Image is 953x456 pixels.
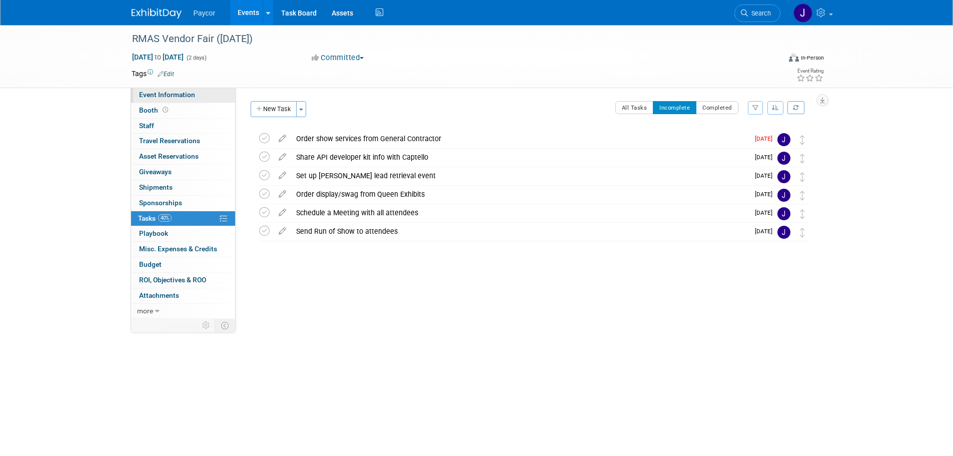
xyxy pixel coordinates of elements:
[787,101,804,114] a: Refresh
[139,137,200,145] span: Travel Reservations
[139,106,170,114] span: Booth
[131,165,235,180] a: Giveaways
[789,54,799,62] img: Format-Inperson.png
[777,170,790,183] img: Jenny Campbell
[131,103,235,118] a: Booth
[132,53,184,62] span: [DATE] [DATE]
[615,101,654,114] button: All Tasks
[132,69,174,79] td: Tags
[131,119,235,134] a: Staff
[793,4,812,23] img: Jenny Campbell
[198,319,215,332] td: Personalize Event Tab Strip
[139,245,217,253] span: Misc. Expenses & Credits
[734,5,780,22] a: Search
[131,257,235,272] a: Budget
[800,54,824,62] div: In-Person
[291,186,749,203] div: Order display/swag from Queen Exhibits
[139,276,206,284] span: ROI, Objectives & ROO
[291,204,749,221] div: Schedule a Meeting with all attendees
[274,171,291,180] a: edit
[161,106,170,114] span: Booth not reserved yet
[800,172,805,182] i: Move task
[274,227,291,236] a: edit
[131,288,235,303] a: Attachments
[131,226,235,241] a: Playbook
[755,172,777,179] span: [DATE]
[721,52,824,67] div: Event Format
[138,214,172,222] span: Tasks
[131,134,235,149] a: Travel Reservations
[186,55,207,61] span: (2 days)
[800,154,805,163] i: Move task
[139,291,179,299] span: Attachments
[131,211,235,226] a: Tasks40%
[777,189,790,202] img: Jenny Campbell
[755,135,777,142] span: [DATE]
[291,130,749,147] div: Order show services from General Contractor
[131,273,235,288] a: ROI, Objectives & ROO
[131,149,235,164] a: Asset Reservations
[194,9,216,17] span: Paycor
[755,154,777,161] span: [DATE]
[215,319,235,332] td: Toggle Event Tabs
[132,9,182,19] img: ExhibitDay
[274,190,291,199] a: edit
[755,191,777,198] span: [DATE]
[777,152,790,165] img: Jenny Campbell
[800,191,805,200] i: Move task
[139,229,168,237] span: Playbook
[129,30,765,48] div: RMAS Vendor Fair ([DATE])
[796,69,823,74] div: Event Rating
[139,122,154,130] span: Staff
[800,135,805,145] i: Move task
[777,133,790,146] img: Jenny Campbell
[137,307,153,315] span: more
[139,152,199,160] span: Asset Reservations
[274,208,291,217] a: edit
[131,88,235,103] a: Event Information
[291,149,749,166] div: Share API developer kit info with Captello
[139,199,182,207] span: Sponsorships
[755,228,777,235] span: [DATE]
[131,196,235,211] a: Sponsorships
[291,223,749,240] div: Send Run of Show to attendees
[251,101,297,117] button: New Task
[131,242,235,257] a: Misc. Expenses & Credits
[777,226,790,239] img: Jenny Campbell
[274,134,291,143] a: edit
[308,53,368,63] button: Committed
[139,168,172,176] span: Giveaways
[153,53,163,61] span: to
[131,180,235,195] a: Shipments
[131,304,235,319] a: more
[800,209,805,219] i: Move task
[158,71,174,78] a: Edit
[139,260,162,268] span: Budget
[291,167,749,184] div: Set up [PERSON_NAME] lead retrieval event
[139,183,173,191] span: Shipments
[777,207,790,220] img: Jenny Campbell
[158,214,172,222] span: 40%
[800,228,805,237] i: Move task
[696,101,738,114] button: Completed
[139,91,195,99] span: Event Information
[755,209,777,216] span: [DATE]
[653,101,696,114] button: Incomplete
[748,10,771,17] span: Search
[274,153,291,162] a: edit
